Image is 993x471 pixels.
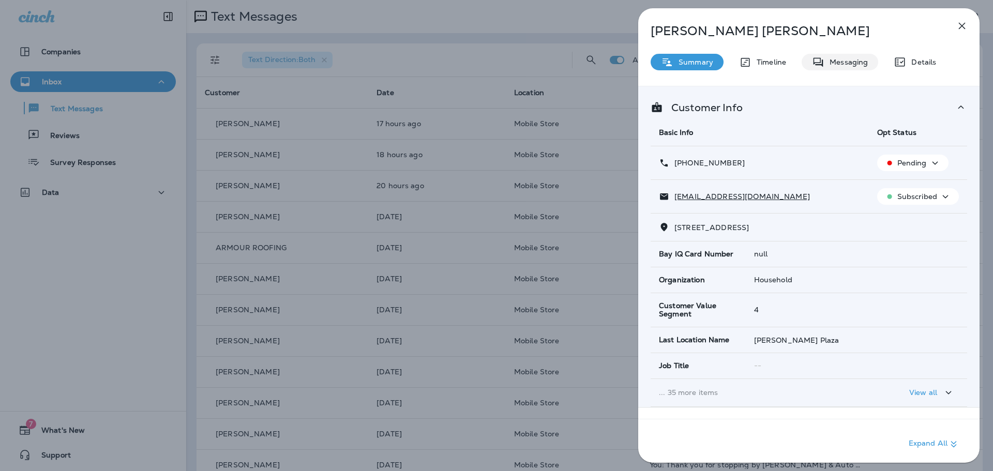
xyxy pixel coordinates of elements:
[897,159,927,167] p: Pending
[659,128,693,137] span: Basic Info
[906,58,936,66] p: Details
[659,388,861,397] p: ... 35 more items
[754,305,759,314] span: 4
[909,388,937,397] p: View all
[659,276,705,284] span: Organization
[897,192,937,201] p: Subscribed
[754,336,839,345] span: [PERSON_NAME] Plaza
[673,58,713,66] p: Summary
[659,301,738,319] span: Customer Value Segment
[674,223,749,232] span: [STREET_ADDRESS]
[663,103,743,112] p: Customer Info
[659,361,689,370] span: Job Title
[905,383,959,402] button: View all
[909,438,960,450] p: Expand All
[824,58,868,66] p: Messaging
[751,58,786,66] p: Timeline
[669,159,745,167] p: [PHONE_NUMBER]
[669,192,810,201] p: [EMAIL_ADDRESS][DOMAIN_NAME]
[651,24,933,38] p: [PERSON_NAME] [PERSON_NAME]
[754,249,768,259] span: null
[877,188,959,205] button: Subscribed
[754,275,792,284] span: Household
[905,435,964,453] button: Expand All
[877,155,949,171] button: Pending
[659,250,734,259] span: Bay IQ Card Number
[659,336,730,344] span: Last Location Name
[877,128,916,137] span: Opt Status
[754,361,761,370] span: --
